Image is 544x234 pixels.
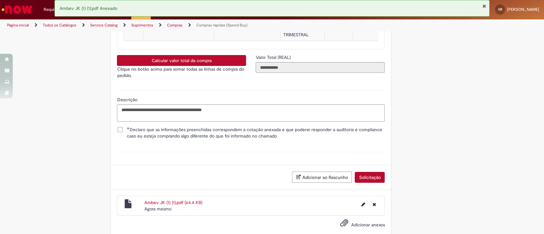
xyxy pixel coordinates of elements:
button: Calcular valor total da compra [117,55,246,66]
img: ServiceNow [1,3,33,16]
a: Compras [167,23,183,28]
span: Requisições [44,6,66,13]
span: Obrigatório Preenchido [127,127,129,130]
textarea: Descrição [117,104,385,122]
ul: Trilhas de página [5,19,358,31]
span: Declaro que as informações preenchidas correspondem a cotação anexada e que poderei responder a a... [127,126,385,139]
button: Adicionar ao Rascunho [292,172,352,183]
input: Valor Total (REAL) [256,62,385,73]
a: Ambev JK (1) (1).pdf (64.4 KB) [144,200,202,205]
span: Agora mesmo [144,206,171,212]
a: Todos os Catálogos [43,23,76,28]
a: Compras rápidas (Speed Buy) [196,23,248,28]
time: 30/09/2025 14:49:35 [144,206,171,212]
span: Somente leitura - Valor Total (REAL) [256,54,292,60]
span: Adicionar anexos [351,222,385,228]
span: VR [498,7,502,11]
button: Solicitação [355,172,385,183]
button: Editar nome de arquivo Ambev JK (1) (1).pdf [357,199,369,209]
label: Somente leitura - Valor Total (REAL) [256,54,292,60]
span: Descrição [117,97,138,103]
button: Fechar Notificação [482,4,486,9]
a: Service Catalog [90,23,118,28]
a: Página inicial [7,23,29,28]
button: Adicionar anexos [338,217,350,232]
button: Excluir Ambev JK (1) (1).pdf [368,199,380,209]
span: Ambev JK (1) (1).pdf Anexado [60,5,117,11]
p: Clique no botão acima para somar todas as linhas de compra do pedido. [117,66,246,79]
span: [PERSON_NAME] [507,7,539,12]
a: Suprimentos [131,23,153,28]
